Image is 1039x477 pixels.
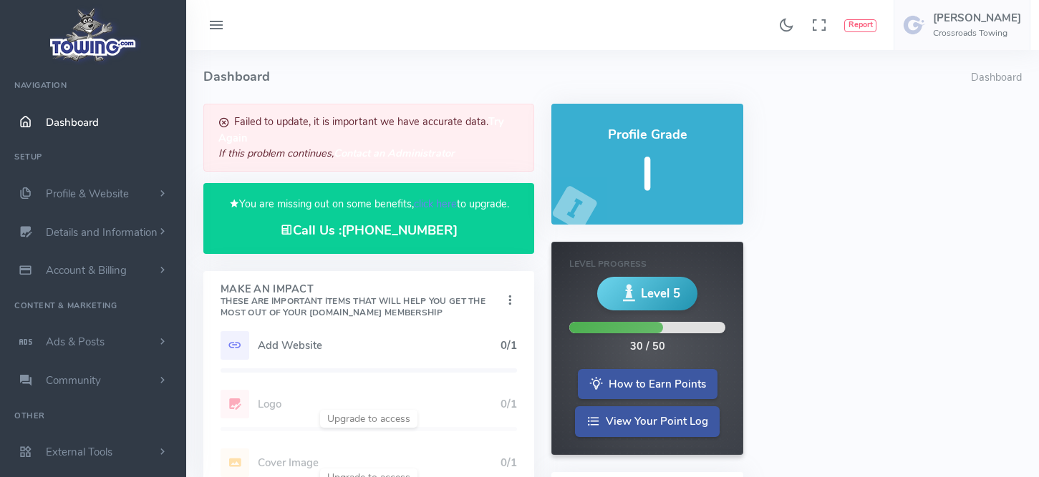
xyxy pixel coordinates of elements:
[46,445,112,459] span: External Tools
[46,373,101,388] span: Community
[46,335,105,349] span: Ads & Posts
[641,285,680,303] span: Level 5
[221,295,485,318] small: These are important items that will help you get the most out of your [DOMAIN_NAME] Membership
[46,225,158,240] span: Details and Information
[933,12,1021,24] h5: [PERSON_NAME]
[414,197,457,211] a: click here
[45,4,142,65] img: logo
[221,284,503,318] h4: Make An Impact
[971,70,1022,86] li: Dashboard
[569,128,726,142] h4: Profile Grade
[903,14,926,36] img: user-image
[203,50,971,104] h4: Dashboard
[221,223,517,238] h4: Call Us :
[501,340,517,351] h5: 0/1
[258,340,501,351] h5: Add Website
[342,222,458,239] a: [PHONE_NUMBER]
[578,369,717,400] a: How to Earn Points
[630,339,665,355] div: 30 / 50
[933,29,1021,38] h6: Crossroads Towing
[334,146,455,160] a: Contact an Administrator
[575,406,720,437] a: View Your Point Log
[46,187,129,201] span: Profile & Website
[221,196,517,212] p: You are missing out on some benefits, to upgrade.
[203,104,534,172] div: Failed to update, it is important we have accurate data.
[844,19,876,32] button: Report
[46,263,127,277] span: Account & Billing
[218,114,504,145] a: Try Again
[569,149,726,200] h5: I
[569,260,725,269] h6: Level Progress
[218,146,455,160] i: If this problem continues,
[46,115,99,129] span: Dashboard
